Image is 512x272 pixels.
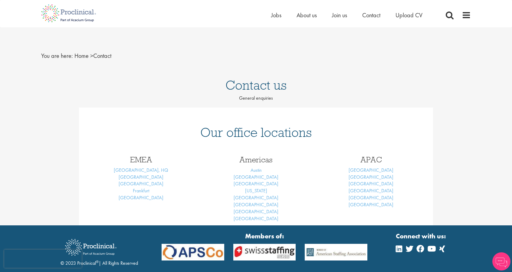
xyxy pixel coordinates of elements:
[157,244,229,260] img: APSCo
[61,234,138,267] div: © 2023 Proclinical | All Rights Reserved
[229,244,300,260] img: APSCo
[234,194,278,201] a: [GEOGRAPHIC_DATA]
[114,167,168,173] a: [GEOGRAPHIC_DATA], HQ
[88,126,424,139] h1: Our office locations
[119,174,163,180] a: [GEOGRAPHIC_DATA]
[300,244,372,260] img: APSCo
[349,187,393,194] a: [GEOGRAPHIC_DATA]
[271,11,281,19] a: Jobs
[90,52,93,60] span: >
[349,167,393,173] a: [GEOGRAPHIC_DATA]
[362,11,380,19] a: Contact
[396,231,447,241] strong: Connect with us:
[297,11,317,19] a: About us
[41,52,73,60] span: You are here:
[88,156,194,164] h3: EMEA
[4,250,82,268] iframe: reCAPTCHA
[349,174,393,180] a: [GEOGRAPHIC_DATA]
[234,208,278,215] a: [GEOGRAPHIC_DATA]
[349,201,393,208] a: [GEOGRAPHIC_DATA]
[251,167,262,173] a: Austin
[234,174,278,180] a: [GEOGRAPHIC_DATA]
[234,215,278,222] a: [GEOGRAPHIC_DATA]
[74,52,111,60] span: Contact
[349,181,393,187] a: [GEOGRAPHIC_DATA]
[349,194,393,201] a: [GEOGRAPHIC_DATA]
[96,259,99,264] sup: ®
[234,181,278,187] a: [GEOGRAPHIC_DATA]
[119,181,163,187] a: [GEOGRAPHIC_DATA]
[203,156,309,164] h3: Americas
[234,201,278,208] a: [GEOGRAPHIC_DATA]
[492,252,510,270] img: Chatbot
[332,11,347,19] a: Join us
[162,231,367,241] strong: Members of:
[74,52,89,60] a: breadcrumb link to Home
[61,235,121,260] img: Proclinical Recruitment
[119,194,163,201] a: [GEOGRAPHIC_DATA]
[245,187,267,194] a: [US_STATE]
[133,187,149,194] a: Frankfurt
[318,156,424,164] h3: APAC
[395,11,422,19] a: Upload CV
